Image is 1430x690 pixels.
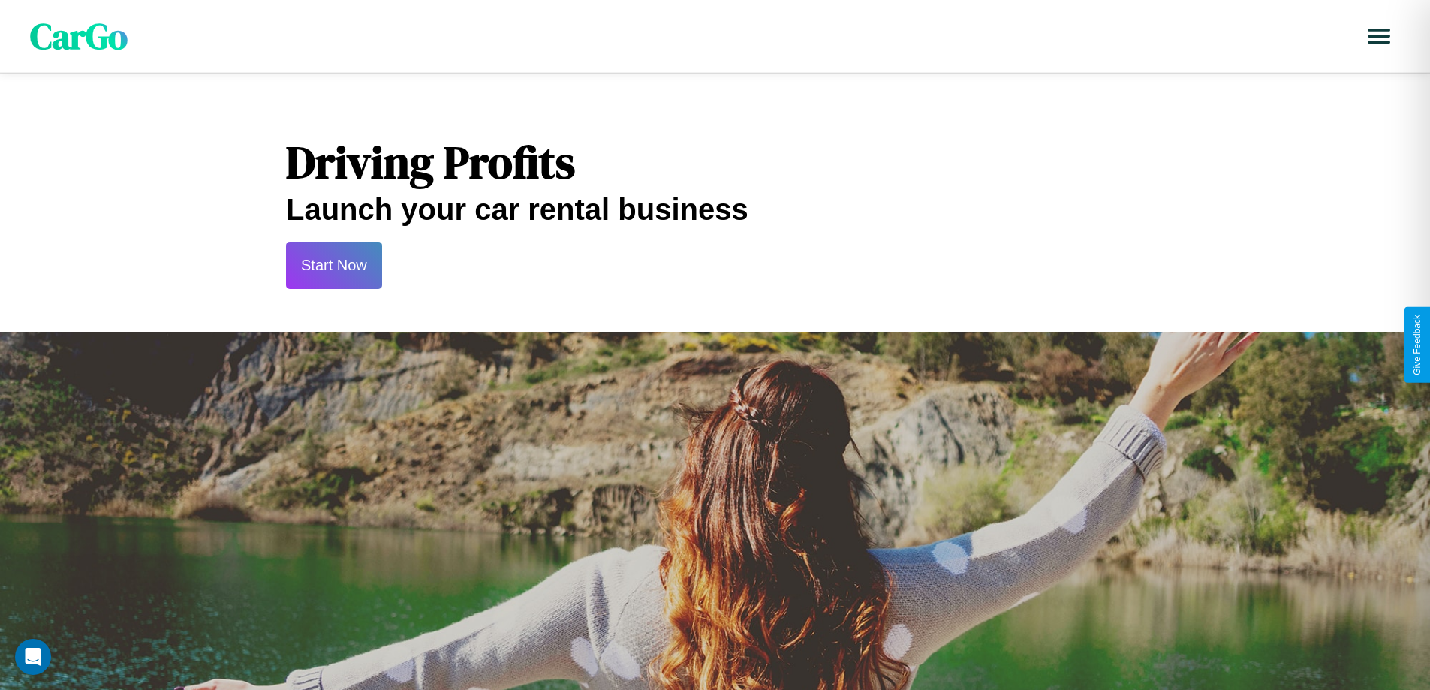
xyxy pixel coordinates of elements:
[1412,315,1422,375] div: Give Feedback
[286,242,382,289] button: Start Now
[286,193,1144,227] h2: Launch your car rental business
[15,639,51,675] div: Open Intercom Messenger
[30,11,128,61] span: CarGo
[1358,15,1400,57] button: Open menu
[286,131,1144,193] h1: Driving Profits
